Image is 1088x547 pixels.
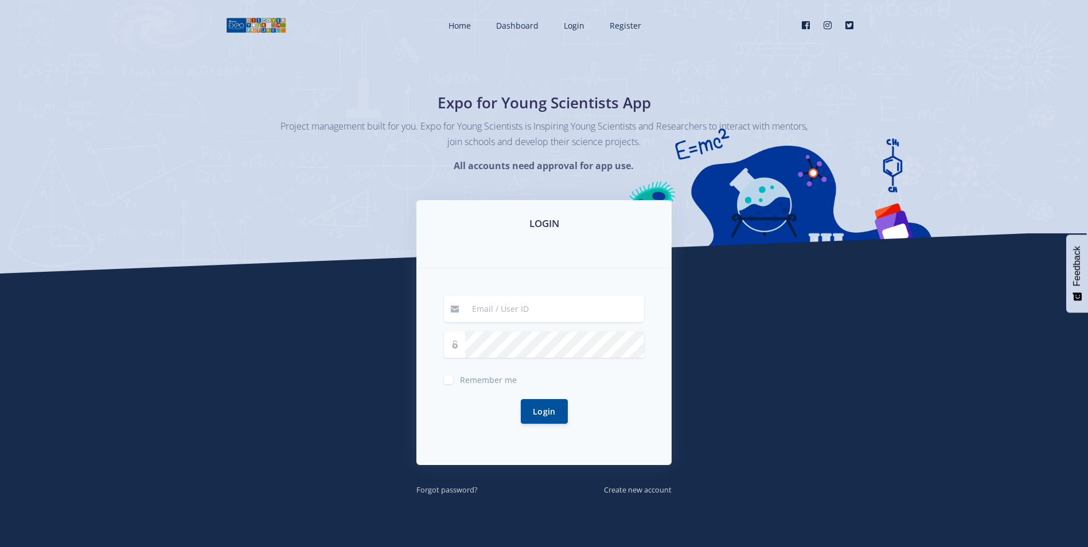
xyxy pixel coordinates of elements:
[416,485,478,495] small: Forgot password?
[485,10,548,41] a: Dashboard
[416,483,478,495] a: Forgot password?
[449,20,471,31] span: Home
[226,17,286,34] img: logo01.png
[496,20,539,31] span: Dashboard
[604,485,672,495] small: Create new account
[564,20,584,31] span: Login
[430,216,658,231] h3: LOGIN
[610,20,641,31] span: Register
[1072,246,1082,286] span: Feedback
[521,399,568,424] button: Login
[465,296,644,322] input: Email / User ID
[454,159,634,172] strong: All accounts need approval for app use.
[335,92,754,114] h1: Expo for Young Scientists App
[460,374,517,385] span: Remember me
[437,10,480,41] a: Home
[1066,235,1088,312] button: Feedback - Show survey
[604,483,672,495] a: Create new account
[552,10,594,41] a: Login
[280,119,808,150] p: Project management built for you. Expo for Young Scientists is Inspiring Young Scientists and Res...
[598,10,650,41] a: Register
